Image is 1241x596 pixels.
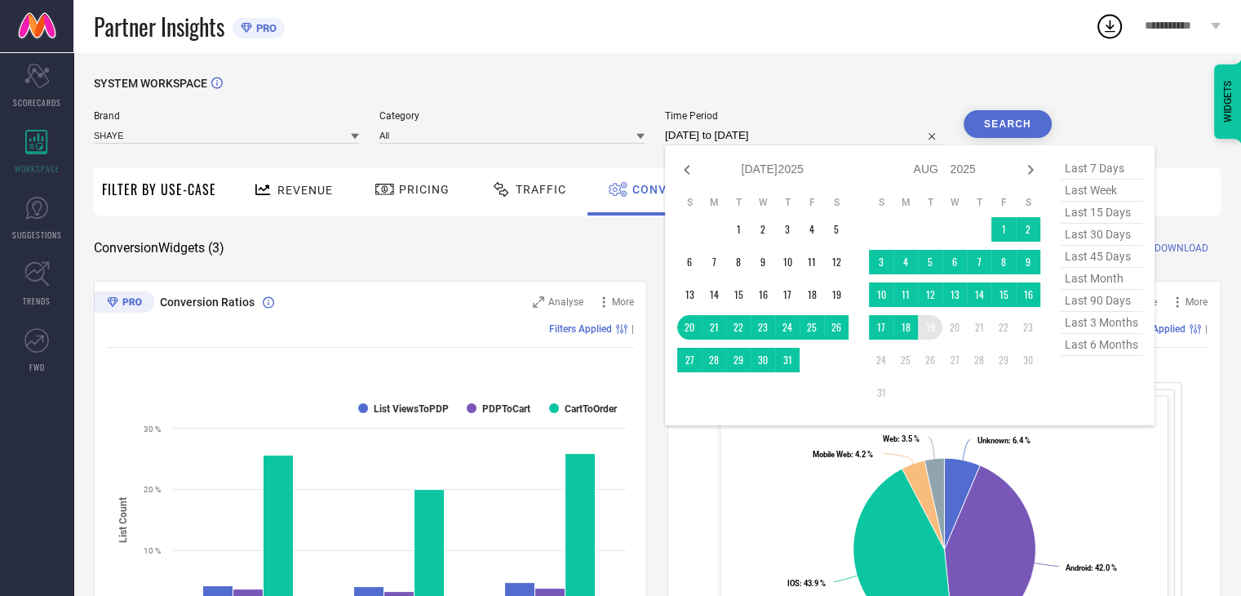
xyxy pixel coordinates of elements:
text: PDPToCart [482,403,530,415]
tspan: List Count [117,496,129,542]
button: Search [964,110,1052,138]
td: Sat Jul 26 2025 [824,315,849,340]
span: WORKSPACE [15,162,60,175]
th: Wednesday [751,196,775,209]
td: Wed Aug 20 2025 [942,315,967,340]
span: last 7 days [1061,158,1142,180]
td: Thu Aug 28 2025 [967,348,991,372]
text: : 3.5 % [883,434,920,443]
td: Wed Jul 02 2025 [751,217,775,242]
span: PRO [252,22,277,34]
span: SUGGESTIONS [12,229,62,241]
td: Thu Aug 07 2025 [967,250,991,274]
td: Tue Jul 01 2025 [726,217,751,242]
span: last 15 days [1061,202,1142,224]
text: : 4.2 % [813,450,873,459]
td: Tue Aug 26 2025 [918,348,942,372]
td: Sat Aug 23 2025 [1016,315,1040,340]
td: Wed Jul 30 2025 [751,348,775,372]
tspan: Mobile Web [813,450,851,459]
th: Sunday [869,196,893,209]
span: | [1205,323,1208,335]
td: Fri Aug 01 2025 [991,217,1016,242]
th: Tuesday [726,196,751,209]
td: Mon Jul 28 2025 [702,348,726,372]
td: Fri Aug 08 2025 [991,250,1016,274]
td: Fri Aug 22 2025 [991,315,1016,340]
span: Pricing [399,183,450,196]
span: last 45 days [1061,246,1142,268]
th: Thursday [775,196,800,209]
td: Fri Jul 11 2025 [800,250,824,274]
span: Partner Insights [94,10,224,43]
td: Tue Jul 15 2025 [726,282,751,307]
text: 10 % [144,546,161,555]
th: Saturday [1016,196,1040,209]
td: Sun Jul 27 2025 [677,348,702,372]
td: Mon Jul 21 2025 [702,315,726,340]
td: Fri Aug 29 2025 [991,348,1016,372]
td: Mon Aug 04 2025 [893,250,918,274]
text: List ViewsToPDP [374,403,449,415]
td: Sun Jul 06 2025 [677,250,702,274]
span: Filters Applied [549,323,612,335]
span: Conversion Ratios [160,296,255,309]
td: Mon Jul 07 2025 [702,250,726,274]
div: Next month [1021,160,1040,180]
text: 20 % [144,485,161,494]
input: Select time period [665,126,943,145]
span: Conversion [632,183,711,196]
td: Sat Aug 30 2025 [1016,348,1040,372]
div: Previous month [677,160,697,180]
td: Thu Jul 17 2025 [775,282,800,307]
td: Sun Aug 10 2025 [869,282,893,307]
text: : 6.4 % [977,436,1030,445]
span: last week [1061,180,1142,202]
td: Fri Jul 18 2025 [800,282,824,307]
td: Fri Jul 25 2025 [800,315,824,340]
td: Sun Jul 13 2025 [677,282,702,307]
span: last month [1061,268,1142,290]
td: Tue Aug 19 2025 [918,315,942,340]
td: Mon Aug 11 2025 [893,282,918,307]
td: Sun Jul 20 2025 [677,315,702,340]
div: Open download list [1095,11,1124,41]
span: Category [379,110,645,122]
tspan: Android [1066,563,1091,572]
th: Tuesday [918,196,942,209]
span: Filter By Use-Case [102,180,216,199]
span: Analyse [548,296,583,308]
td: Thu Jul 03 2025 [775,217,800,242]
td: Tue Aug 05 2025 [918,250,942,274]
span: last 6 months [1061,334,1142,356]
td: Fri Jul 04 2025 [800,217,824,242]
span: last 90 days [1061,290,1142,312]
svg: Zoom [533,296,544,308]
text: CartToOrder [565,403,618,415]
td: Sat Jul 19 2025 [824,282,849,307]
td: Mon Aug 25 2025 [893,348,918,372]
span: Traffic [516,183,566,196]
th: Monday [702,196,726,209]
text: 30 % [144,425,161,434]
td: Sun Aug 03 2025 [869,250,893,274]
td: Wed Aug 27 2025 [942,348,967,372]
span: DOWNLOAD [1155,240,1208,256]
td: Wed Aug 06 2025 [942,250,967,274]
tspan: Unknown [977,436,1008,445]
span: Brand [94,110,359,122]
td: Sun Aug 31 2025 [869,380,893,405]
td: Wed Jul 16 2025 [751,282,775,307]
tspan: Web [883,434,898,443]
text: : 43.9 % [787,578,826,587]
td: Wed Aug 13 2025 [942,282,967,307]
td: Fri Aug 15 2025 [991,282,1016,307]
th: Saturday [824,196,849,209]
td: Wed Jul 23 2025 [751,315,775,340]
span: Revenue [277,184,333,197]
td: Sun Aug 24 2025 [869,348,893,372]
td: Sat Jul 12 2025 [824,250,849,274]
td: Thu Aug 21 2025 [967,315,991,340]
text: : 42.0 % [1066,563,1117,572]
td: Thu Jul 31 2025 [775,348,800,372]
